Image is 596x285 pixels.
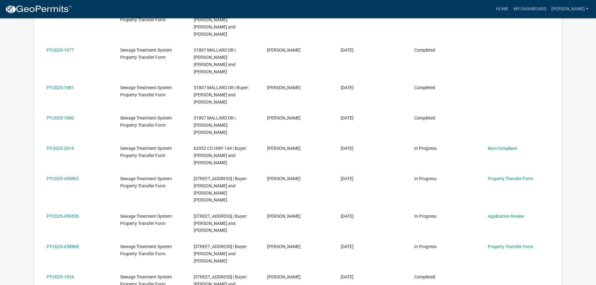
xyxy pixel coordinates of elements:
[194,176,247,202] span: 40847 640TH AVE | Buyer: Joseph Oberholtzer and Grace Ann Oberholtzer
[341,274,354,279] span: 08/04/2025
[120,48,172,60] span: Sewage Treatment System Property Transfer Form
[47,214,79,219] a: PT-2025-459536
[267,176,301,181] span: Jasmine Ecker
[47,48,74,53] a: PT-2025-1977
[194,214,247,233] span: 55618 CO HWY 62 | Buyer: Bryan R. Ross and Megan L. Shirley
[414,176,436,181] span: In Progress
[267,146,301,151] span: Jasmine Ecker
[267,48,301,53] span: Jasmine Ecker
[47,85,74,90] a: PT-2025-1981
[120,176,172,188] span: Sewage Treatment System Property Transfer Form
[414,85,435,90] span: Completed
[47,115,74,120] a: PT-2025-1980
[414,244,436,249] span: In Progress
[511,3,549,15] a: My Dashboard
[194,115,236,135] span: 31807 MALLARD DR | Buyer: Frederick Johnson
[414,214,436,219] span: In Progress
[341,146,354,151] span: 08/06/2025
[120,115,172,128] span: Sewage Treatment System Property Transfer Form
[47,274,74,279] a: PT-2025-1954
[267,115,301,120] span: Jasmine Ecker
[488,244,533,249] a: Property Transfer Form
[47,176,79,181] a: PT-2025-459862
[488,146,517,151] a: Non-Compliant
[194,146,247,165] span: 62052 CO HWY 144 | Buyer: Ellen Ann Teiken and Daniel Jacob Marx
[120,244,172,256] span: Sewage Treatment System Property Transfer Form
[488,176,533,181] a: Property Transfer Form
[120,10,172,23] span: Sewage Treatment System Property Transfer Form
[341,85,354,90] span: 08/06/2025
[341,244,354,249] span: 08/04/2025
[47,146,74,151] a: PT-2025-2014
[341,214,354,219] span: 08/05/2025
[194,244,247,263] span: 119 LYNN RD | Buyer: Shawn M. Sizonen and Lisa L. Sizonen
[549,3,591,15] a: [PERSON_NAME]
[120,214,172,226] span: Sewage Treatment System Property Transfer Form
[488,214,524,219] a: Application Review
[414,115,435,120] span: Completed
[120,85,172,97] span: Sewage Treatment System Property Transfer Form
[47,244,79,249] a: PT-2025-458868
[120,146,172,158] span: Sewage Treatment System Property Transfer Form
[414,48,435,53] span: Completed
[194,85,249,104] span: 31807 MALLARD DR | Buyer: Mark Lampert and Robyn Lampert
[267,244,301,249] span: Jasmine Ecker
[267,274,301,279] span: Jasmine Ecker
[267,85,301,90] span: Jasmine Ecker
[414,274,435,279] span: Completed
[493,3,511,15] a: Home
[341,48,354,53] span: 08/06/2025
[341,115,354,120] span: 08/06/2025
[414,146,436,151] span: In Progress
[194,48,236,74] span: 31807 MALLARD DR | Buyer: Troy Schmitz and Bonnie Schmitz
[267,214,301,219] span: Jasmine Ecker
[341,176,354,181] span: 08/06/2025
